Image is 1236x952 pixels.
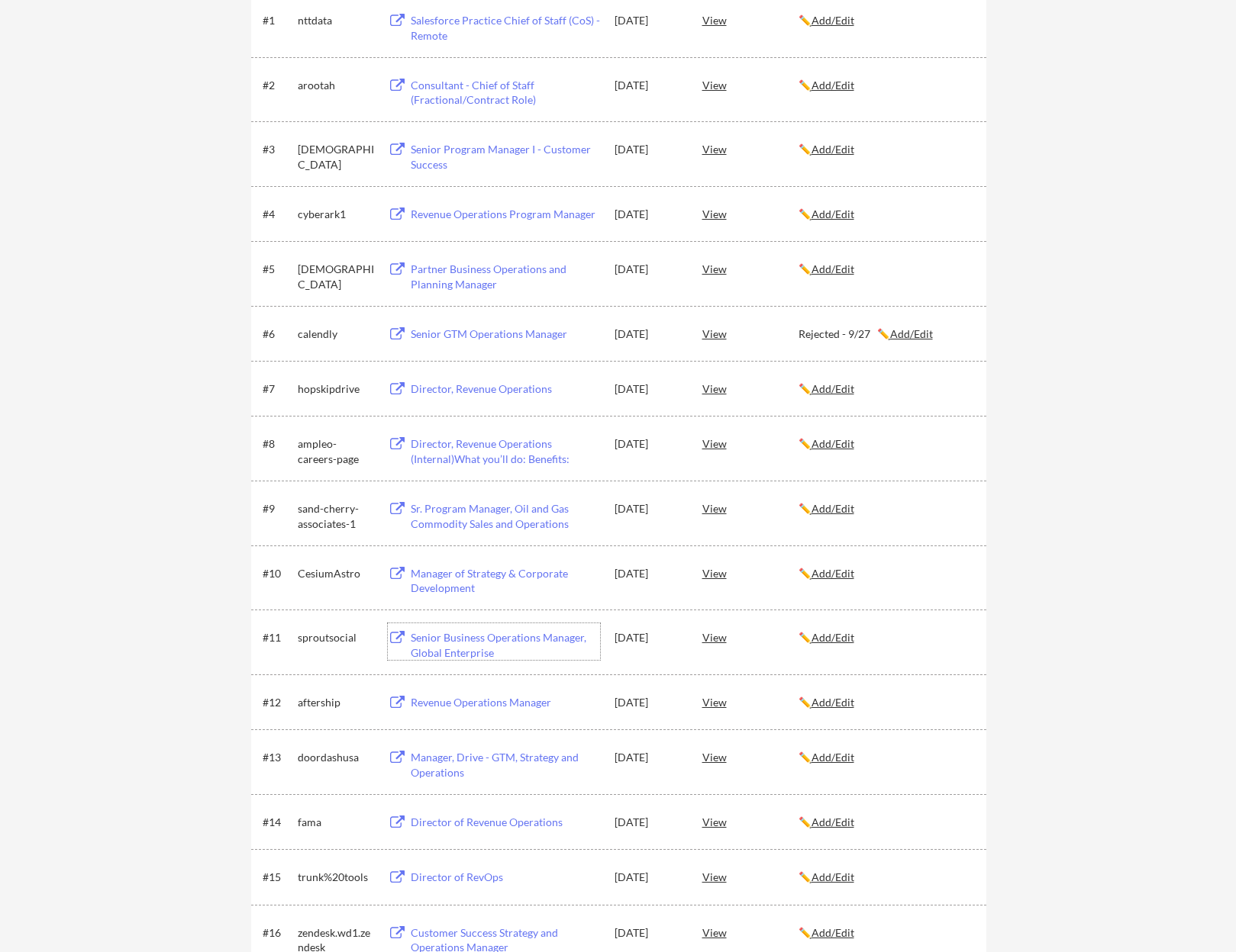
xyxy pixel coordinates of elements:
[263,326,292,342] div: #6
[411,78,600,108] div: Consultant - Chief of Staff (Fractional/Contract Role)
[615,207,682,222] div: [DATE]
[411,750,600,780] div: Manager, Drive - GTM, Strategy and Operations
[263,13,292,28] div: #1
[411,630,600,660] div: Senior Business Operations Manager, Global Enterprise
[298,381,374,397] div: hopskipdrive
[263,142,292,157] div: #3
[263,630,292,645] div: #11
[615,78,682,93] div: [DATE]
[799,13,973,28] div: ✏️
[615,695,682,710] div: [DATE]
[799,142,973,157] div: ✏️
[615,436,682,452] div: [DATE]
[799,262,973,277] div: ✏️
[298,630,374,645] div: sproutsocial
[298,750,374,765] div: doordashusa
[263,501,292,516] div: #9
[812,143,854,156] u: Add/Edit
[812,870,854,883] u: Add/Edit
[812,631,854,644] u: Add/Edit
[812,437,854,450] u: Add/Edit
[702,623,799,651] div: View
[799,78,973,93] div: ✏️
[298,78,374,93] div: arootah
[799,870,973,885] div: ✏️
[298,262,374,291] div: [DEMOGRAPHIC_DATA]
[702,429,799,457] div: View
[702,494,799,522] div: View
[799,630,973,645] div: ✏️
[263,207,292,222] div: #4
[263,815,292,830] div: #14
[702,6,799,34] div: View
[298,566,374,581] div: CesiumAstro
[615,630,682,645] div: [DATE]
[263,381,292,397] div: #7
[812,926,854,939] u: Add/Edit
[702,808,799,835] div: View
[411,142,600,172] div: Senior Program Manager I - Customer Success
[615,142,682,157] div: [DATE]
[263,695,292,710] div: #12
[411,13,600,43] div: Salesforce Practice Chief of Staff (CoS) - Remote
[298,501,374,531] div: sand-cherry-associates-1
[812,815,854,828] u: Add/Edit
[812,567,854,580] u: Add/Edit
[411,326,600,342] div: Senior GTM Operations Manager
[702,200,799,227] div: View
[263,78,292,93] div: #2
[263,750,292,765] div: #13
[799,815,973,830] div: ✏️
[702,255,799,282] div: View
[615,870,682,885] div: [DATE]
[298,207,374,222] div: cyberark1
[615,566,682,581] div: [DATE]
[615,262,682,277] div: [DATE]
[799,750,973,765] div: ✏️
[411,566,600,596] div: Manager of Strategy & Corporate Development
[298,870,374,885] div: trunk%20tools
[812,382,854,395] u: Add/Edit
[799,381,973,397] div: ✏️
[702,559,799,587] div: View
[702,135,799,162] div: View
[263,436,292,452] div: #8
[702,918,799,946] div: View
[411,695,600,710] div: Revenue Operations Manager
[799,326,973,342] div: Rejected - 9/27 ✏️
[890,327,933,340] u: Add/Edit
[615,381,682,397] div: [DATE]
[615,13,682,28] div: [DATE]
[411,436,600,466] div: Director, Revenue Operations (Internal)What you’ll do: Benefits:
[702,688,799,716] div: View
[799,436,973,452] div: ✏️
[812,14,854,27] u: Add/Edit
[799,566,973,581] div: ✏️
[615,815,682,830] div: [DATE]
[298,142,374,172] div: [DEMOGRAPHIC_DATA]
[799,695,973,710] div: ✏️
[263,925,292,941] div: #16
[812,207,854,220] u: Add/Edit
[298,326,374,342] div: calendly
[263,262,292,277] div: #5
[411,262,600,291] div: Partner Business Operations and Planning Manager
[411,381,600,397] div: Director, Revenue Operations
[799,501,973,516] div: ✏️
[263,566,292,581] div: #10
[615,925,682,941] div: [DATE]
[702,863,799,890] div: View
[298,695,374,710] div: aftership
[411,870,600,885] div: Director of RevOps
[702,320,799,347] div: View
[812,262,854,275] u: Add/Edit
[298,815,374,830] div: fama
[799,207,973,222] div: ✏️
[812,79,854,92] u: Add/Edit
[702,71,799,98] div: View
[812,751,854,764] u: Add/Edit
[298,13,374,28] div: nttdata
[812,502,854,515] u: Add/Edit
[702,743,799,770] div: View
[411,207,600,222] div: Revenue Operations Program Manager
